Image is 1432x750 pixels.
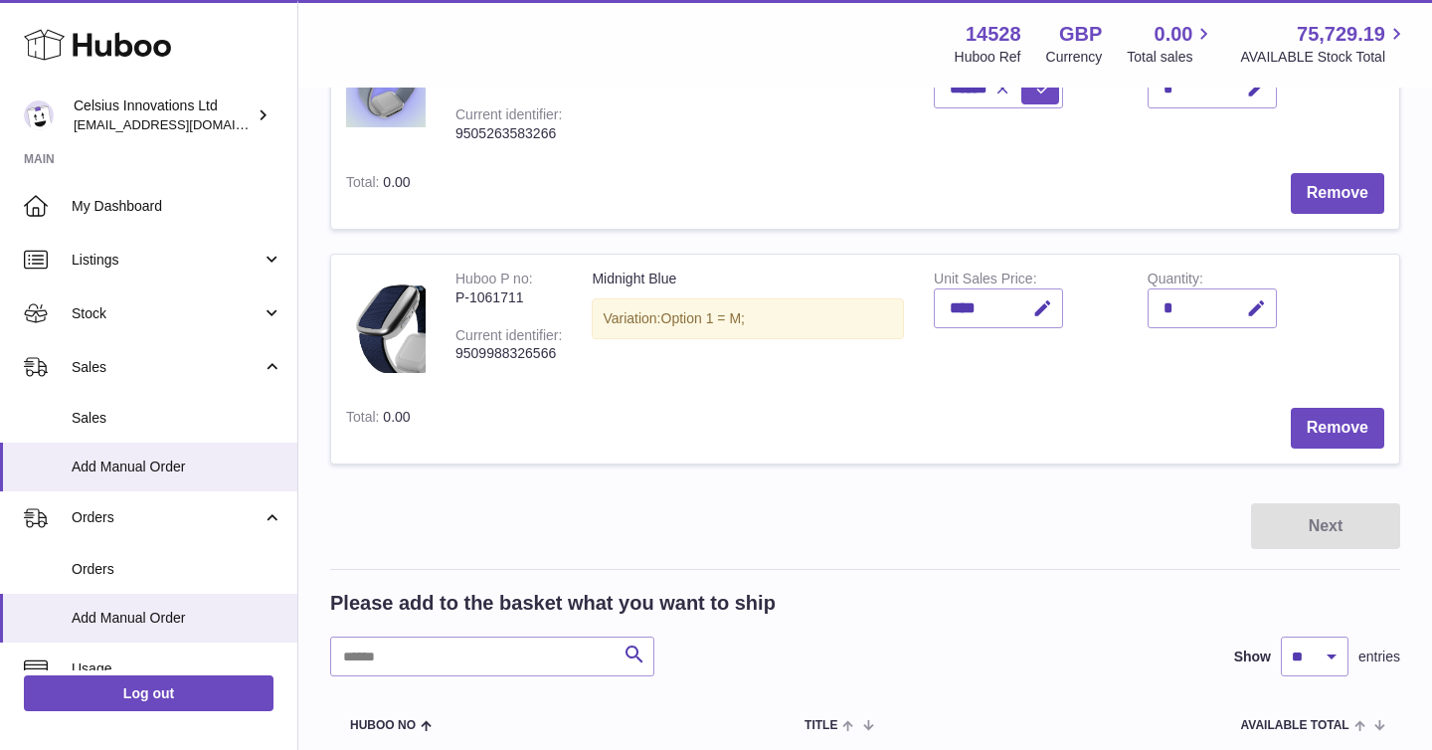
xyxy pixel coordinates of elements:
[1127,48,1215,67] span: Total sales
[1127,21,1215,67] a: 0.00 Total sales
[72,659,282,678] span: Usage
[661,310,745,326] span: Option 1 = M;
[955,48,1021,67] div: Huboo Ref
[1358,648,1400,666] span: entries
[350,719,416,732] span: Huboo no
[346,409,383,430] label: Total
[72,560,282,579] span: Orders
[1240,21,1408,67] a: 75,729.19 AVAILABLE Stock Total
[455,327,562,348] div: Current identifier
[330,590,776,617] h2: Please add to the basket what you want to ship
[74,96,253,134] div: Celsius Innovations Ltd
[1046,48,1103,67] div: Currency
[24,100,54,130] img: aonghus@mycelsius.co.uk
[72,508,262,527] span: Orders
[1291,408,1384,449] button: Remove
[24,675,273,711] a: Log out
[455,271,533,291] div: Huboo P no
[383,174,410,190] span: 0.00
[1148,271,1203,291] label: Quantity
[455,106,562,127] div: Current identifier
[1241,719,1349,732] span: AVAILABLE Total
[577,255,919,393] td: Midnight Blue
[934,271,1036,291] label: Unit Sales Price
[383,409,410,425] span: 0.00
[455,288,562,307] div: P-1061711
[72,358,262,377] span: Sales
[592,298,904,339] div: Variation:
[1291,173,1384,214] button: Remove
[72,304,262,323] span: Stock
[1297,21,1385,48] span: 75,729.19
[72,409,282,428] span: Sales
[72,458,282,476] span: Add Manual Order
[72,251,262,270] span: Listings
[72,609,282,628] span: Add Manual Order
[346,50,426,127] img: MyCelsius Cooling Bracelet - Polar - Medium
[1155,21,1193,48] span: 0.00
[1240,48,1408,67] span: AVAILABLE Stock Total
[1059,21,1102,48] strong: GBP
[455,344,562,363] div: 9509988326566
[74,116,292,132] span: [EMAIL_ADDRESS][DOMAIN_NAME]
[577,35,919,158] td: MyCelsius Cooling Bracelet - Polar - Medium
[1234,648,1271,666] label: Show
[346,270,426,373] img: Midnight Blue
[72,197,282,216] span: My Dashboard
[455,124,562,143] div: 9505263583266
[966,21,1021,48] strong: 14528
[346,174,383,195] label: Total
[805,719,837,732] span: Title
